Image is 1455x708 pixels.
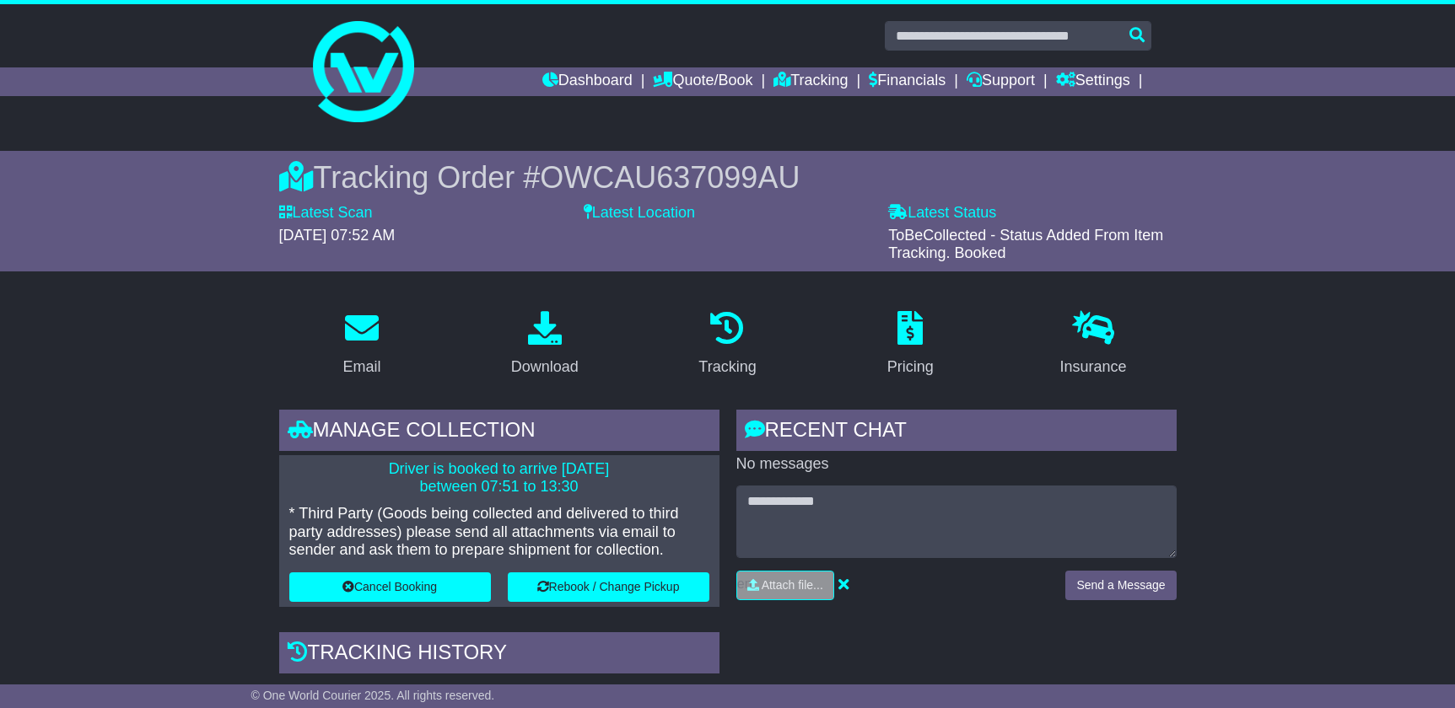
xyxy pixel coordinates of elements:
div: RECENT CHAT [736,410,1177,455]
div: Tracking [698,356,756,378]
a: Quote/Book [653,67,752,96]
div: Email [342,356,380,378]
span: ToBeCollected - Status Added From Item Tracking. Booked [888,227,1163,262]
a: Dashboard [542,67,633,96]
p: Driver is booked to arrive [DATE] between 07:51 to 13:30 [289,460,709,496]
label: Latest Location [584,204,695,223]
a: Support [967,67,1035,96]
div: Manage collection [279,410,719,455]
p: * Third Party (Goods being collected and delivered to third party addresses) please send all atta... [289,505,709,560]
button: Rebook / Change Pickup [508,572,709,602]
button: Send a Message [1065,571,1176,600]
a: Tracking [773,67,848,96]
a: Tracking [687,305,767,384]
span: OWCAU637099AU [540,160,800,195]
label: Latest Status [888,204,996,223]
a: Pricing [876,305,945,384]
a: Download [500,305,590,384]
p: No messages [736,455,1177,474]
a: Insurance [1049,305,1138,384]
div: Tracking history [279,632,719,678]
div: Pricing [887,356,934,378]
div: Insurance [1060,356,1127,378]
a: Settings [1056,67,1130,96]
span: [DATE] 07:52 AM [279,227,396,244]
div: Tracking Order # [279,159,1177,196]
button: Cancel Booking [289,572,491,602]
label: Latest Scan [279,204,373,223]
a: Email [331,305,391,384]
a: Financials [869,67,946,96]
span: © One World Courier 2025. All rights reserved. [251,689,495,702]
div: Download [511,356,579,378]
